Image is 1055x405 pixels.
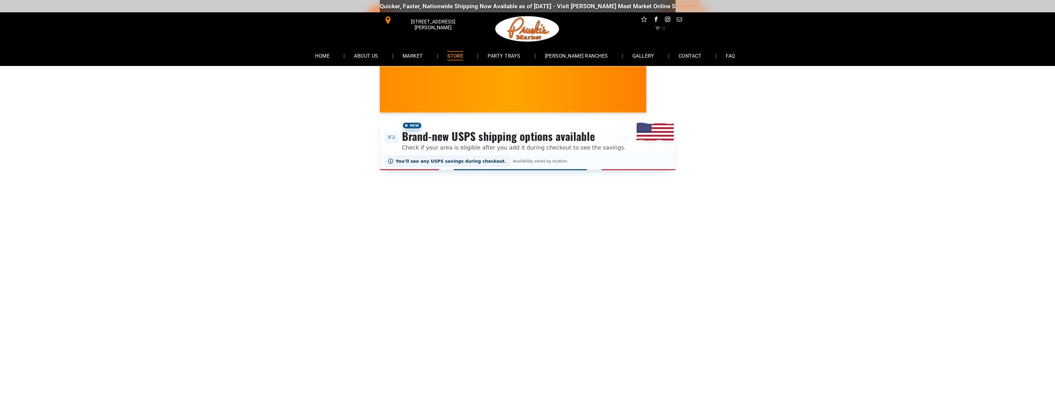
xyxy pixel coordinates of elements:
div: Shipping options announcement [380,118,676,170]
a: CONTACT [669,47,711,64]
a: instagram [663,15,672,25]
a: facebook [652,15,660,25]
span: New [402,122,422,129]
img: Pruski-s+Market+HQ+Logo2-1920w.png [494,12,561,46]
a: PARTY TRAYS [478,47,530,64]
a: HOME [306,47,339,64]
a: [STREET_ADDRESS][PERSON_NAME] [380,15,474,25]
a: STORE [438,47,473,64]
a: Social network [640,15,648,25]
span: Availability varies by location. [512,159,569,163]
a: [PERSON_NAME] RANCHES [536,47,617,64]
a: [DOMAIN_NAME][URL] [672,3,732,10]
p: Check if your area is eligible after you add it during checkout to see the savings. [402,143,626,152]
div: Quicker, Faster, Nationwide Shipping Now Available as of [DATE] - Visit [PERSON_NAME] Meat Market... [359,3,732,10]
h3: Brand-new USPS shipping options available [402,129,626,143]
a: MARKET [393,47,432,64]
span: [PERSON_NAME] MARKET [617,94,738,104]
a: GALLERY [623,47,663,64]
a: ABOUT US [345,47,388,64]
span: 0 [662,26,665,31]
a: email [675,15,683,25]
a: FAQ [716,47,744,64]
span: [STREET_ADDRESS][PERSON_NAME] [393,16,473,34]
span: You’ll see any USPS savings during checkout. [396,159,506,164]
